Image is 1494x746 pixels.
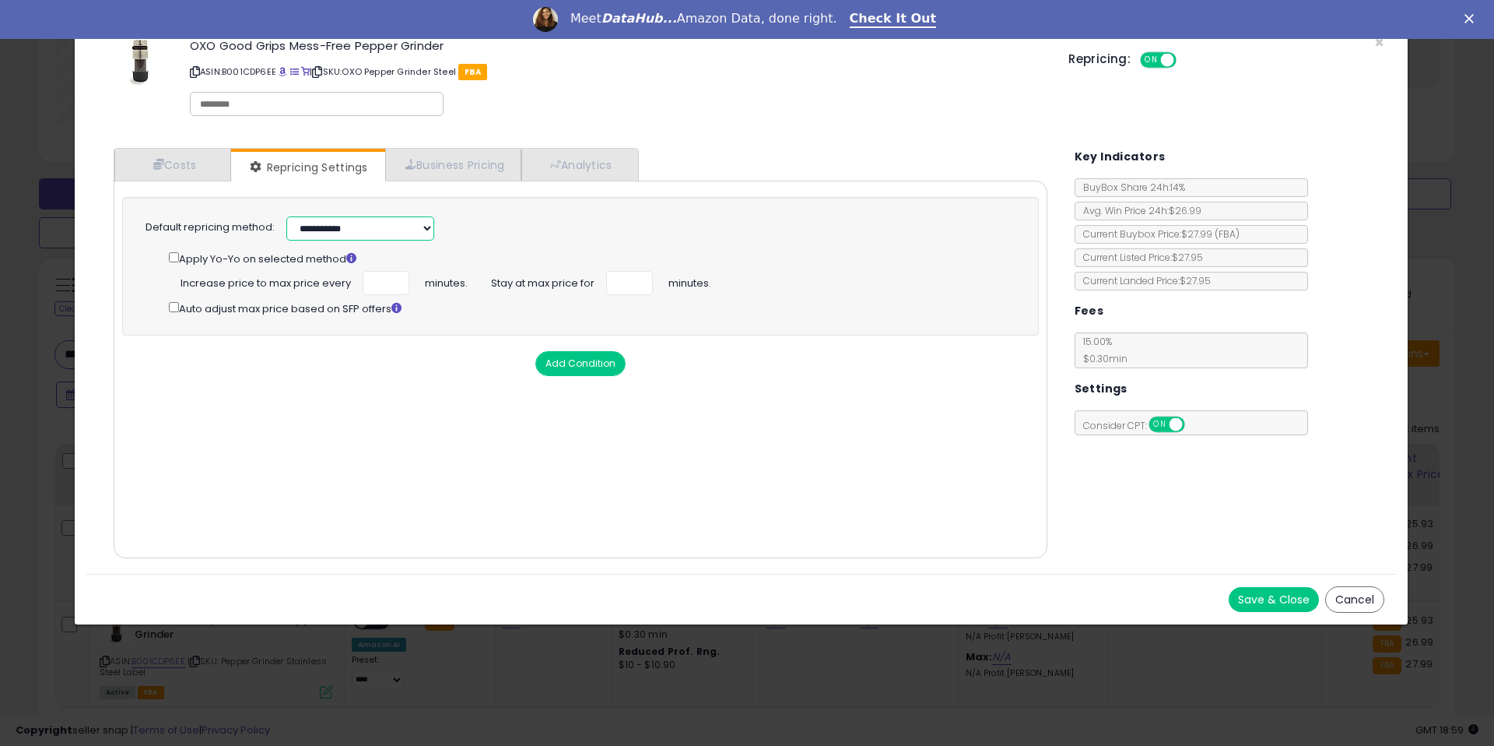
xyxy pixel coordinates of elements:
h3: OXO Good Grips Mess-Free Pepper Grinder [190,40,1045,51]
i: DataHub... [601,11,677,26]
a: Analytics [521,149,637,181]
a: Check It Out [850,11,937,28]
img: 41EZXfqi2AL._SL60_.jpg [115,40,162,86]
p: ASIN: B001CDP6EE | SKU: OXO Pepper Grinder Steel [190,59,1045,84]
span: $0.30 min [1075,352,1128,365]
span: Current Landed Price: $27.95 [1075,274,1211,287]
h5: Key Indicators [1075,147,1166,167]
h5: Settings [1075,379,1128,399]
span: × [1374,31,1384,54]
span: Consider CPT: [1075,419,1205,432]
span: Avg. Win Price 24h: $26.99 [1075,204,1201,217]
a: BuyBox page [279,65,287,78]
span: Current Buybox Price: [1075,227,1240,241]
span: minutes. [425,271,468,291]
span: ON [1150,418,1170,431]
a: Business Pricing [385,149,521,181]
button: Add Condition [535,351,626,376]
span: OFF [1182,418,1207,431]
span: OFF [1174,54,1199,67]
span: minutes. [668,271,711,291]
img: Profile image for Georgie [533,7,558,32]
button: Cancel [1325,586,1384,613]
a: Costs [114,149,231,181]
span: BuyBox Share 24h: 14% [1075,181,1185,194]
label: Default repricing method: [146,220,275,235]
div: Meet Amazon Data, done right. [570,11,837,26]
span: $27.99 [1181,227,1240,241]
span: ON [1142,54,1161,67]
button: Save & Close [1229,587,1319,612]
span: ( FBA ) [1215,227,1240,241]
a: Your listing only [301,65,310,78]
h5: Repricing: [1068,53,1131,65]
a: All offer listings [290,65,299,78]
a: Repricing Settings [231,152,384,183]
span: 15.00 % [1075,335,1128,365]
span: Increase price to max price every [181,271,351,291]
span: Current Listed Price: $27.95 [1075,251,1203,264]
div: Auto adjust max price based on SFP offers [169,299,1013,317]
span: Stay at max price for [491,271,594,291]
span: FBA [458,64,487,80]
div: Close [1464,14,1480,23]
h5: Fees [1075,301,1104,321]
div: Apply Yo-Yo on selected method [169,249,1013,267]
